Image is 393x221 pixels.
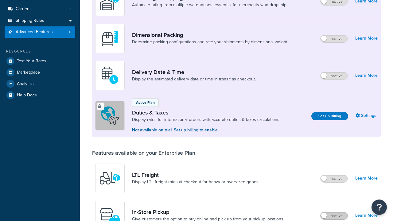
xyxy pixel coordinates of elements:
[311,112,348,120] a: Set Up Billing
[132,39,287,45] a: Determine packing configurations and rate your shipments by dimensional weight
[99,65,121,86] img: gfkeb5ejjkALwAAAABJRU5ErkJggg==
[355,34,378,43] a: Learn More
[17,93,37,98] span: Help Docs
[355,174,378,183] a: Learn More
[132,179,259,185] a: Display LTL freight rates at checkout for heavy or oversized goods
[372,200,387,215] button: Open Resource Center
[17,70,40,75] span: Marketplace
[5,78,75,89] a: Analytics
[5,15,75,26] a: Shipping Rules
[5,26,75,38] a: Advanced Features0
[132,69,256,76] a: Delivery Date & Time
[70,6,71,12] span: 1
[17,59,46,64] span: Test Your Rates
[132,2,286,8] a: Automate rating from multiple warehouses, essential for merchants who dropship
[92,149,195,156] div: Features available on your Enterprise Plan
[321,72,348,79] label: Inactive
[132,76,256,82] a: Display the estimated delivery date or time in transit as checkout.
[136,100,155,105] p: Active Plan
[5,3,75,15] a: Carriers1
[99,28,121,49] img: DTVBYsAAAAAASUVORK5CYII=
[16,6,31,12] span: Carriers
[5,49,75,54] div: Resources
[132,32,287,38] a: Dimensional Packing
[132,117,279,123] a: Display rates for international orders with accurate duties & taxes calculations
[321,212,348,219] label: Inactive
[99,168,121,189] img: y79ZsPf0fXUFUhFXDzUgf+ktZg5F2+ohG75+v3d2s1D9TjoU8PiyCIluIjV41seZevKCRuEjTPPOKHJsQcmKCXGdfprl3L4q7...
[132,209,283,215] a: In-Store Pickup
[5,56,75,67] a: Test Your Rates
[132,172,259,178] a: LTL Freight
[321,175,348,182] label: Inactive
[321,35,348,42] label: Inactive
[5,26,75,38] li: Advanced Features
[5,67,75,78] a: Marketplace
[355,71,378,80] a: Learn More
[16,29,53,35] span: Advanced Features
[17,81,34,87] span: Analytics
[132,127,279,134] p: Not available on trial. Set up billing to enable
[356,111,378,120] a: Settings
[132,109,279,116] a: Duties & Taxes
[16,18,44,23] span: Shipping Rules
[5,3,75,15] li: Carriers
[69,29,71,35] span: 0
[5,90,75,101] a: Help Docs
[355,211,378,220] a: Learn More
